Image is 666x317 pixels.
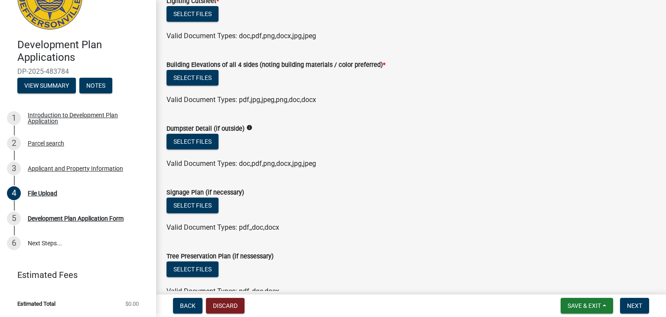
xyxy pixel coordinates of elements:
[17,39,149,64] h4: Development Plan Applications
[7,136,21,150] div: 2
[79,78,112,93] button: Notes
[7,211,21,225] div: 5
[166,32,316,40] span: Valid Document Types: doc,pdf,png,docx,jpg,jpeg
[166,70,219,86] button: Select files
[17,83,76,89] wm-modal-confirm: Summary
[28,190,57,196] div: File Upload
[7,162,21,175] div: 3
[28,215,124,221] div: Development Plan Application Form
[7,186,21,200] div: 4
[620,298,649,314] button: Next
[79,83,112,89] wm-modal-confirm: Notes
[166,254,274,260] label: Tree Preservation Plan (if nessessary)
[28,140,64,146] div: Parcel search
[180,302,196,309] span: Back
[561,298,613,314] button: Save & Exit
[7,111,21,125] div: 1
[166,6,219,22] button: Select files
[166,261,219,277] button: Select files
[17,78,76,93] button: View Summary
[166,223,279,231] span: Valid Document Types: pdf,,doc,docx
[7,236,21,250] div: 6
[17,301,55,307] span: Estimated Total
[627,302,642,309] span: Next
[206,298,245,314] button: Discard
[166,159,316,168] span: Valid Document Types: doc,pdf,png,docx,jpg,jpeg
[28,112,142,124] div: Introduction to Development Plan Application
[166,198,219,213] button: Select files
[28,165,123,172] div: Applicant and Property Information
[125,301,139,307] span: $0.00
[166,287,279,295] span: Valid Document Types: pdf,,doc,docx
[166,134,219,149] button: Select files
[246,125,252,131] i: info
[166,96,316,104] span: Valid Document Types: pdf,jpg,jpeg,png,doc,docx
[166,126,245,132] label: Dumpster Detail (if outside)
[568,302,601,309] span: Save & Exit
[7,266,142,284] a: Estimated Fees
[166,62,385,68] label: Building Elevations of all 4 sides (noting building materials / color preferred)
[166,190,244,196] label: Signage Plan (if necessary)
[173,298,202,314] button: Back
[17,67,139,76] span: DP-2025-483784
